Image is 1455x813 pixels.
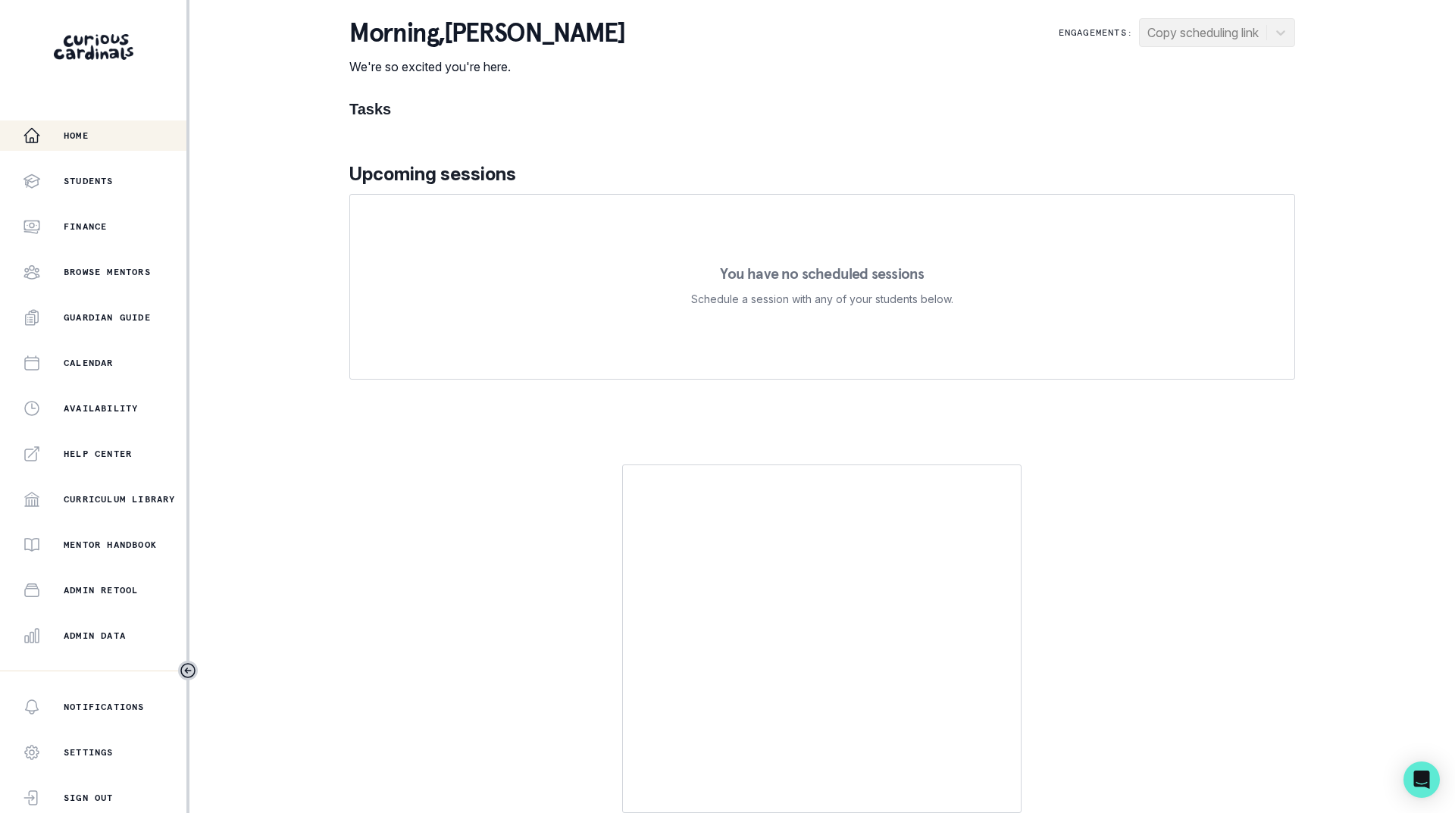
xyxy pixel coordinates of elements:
[349,100,1295,118] h1: Tasks
[64,448,132,460] p: Help Center
[64,584,138,596] p: Admin Retool
[1059,27,1133,39] p: Engagements:
[54,34,133,60] img: Curious Cardinals Logo
[64,130,89,142] p: Home
[64,630,126,642] p: Admin Data
[64,357,114,369] p: Calendar
[349,58,624,76] p: We're so excited you're here.
[64,701,145,713] p: Notifications
[64,746,114,758] p: Settings
[64,220,107,233] p: Finance
[64,539,157,551] p: Mentor Handbook
[64,266,151,278] p: Browse Mentors
[64,311,151,324] p: Guardian Guide
[1403,761,1440,798] div: Open Intercom Messenger
[349,161,1295,188] p: Upcoming sessions
[349,18,624,48] p: morning , [PERSON_NAME]
[64,792,114,804] p: Sign Out
[64,175,114,187] p: Students
[720,266,924,281] p: You have no scheduled sessions
[691,290,953,308] p: Schedule a session with any of your students below.
[64,493,176,505] p: Curriculum Library
[64,402,138,414] p: Availability
[178,661,198,680] button: Toggle sidebar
